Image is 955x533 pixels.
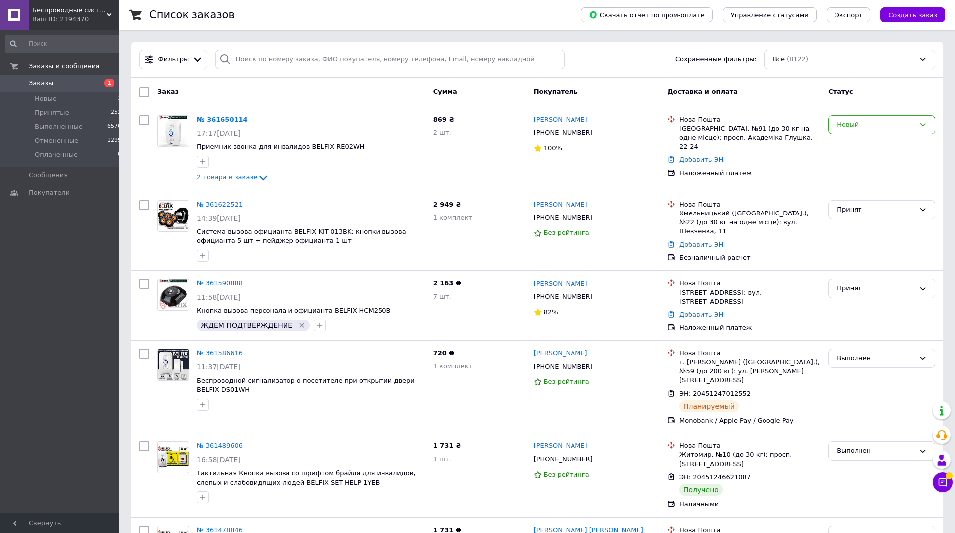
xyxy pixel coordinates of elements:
span: 1 комплект [433,362,472,370]
span: Создать заказ [888,11,937,19]
img: Фото товару [159,116,187,147]
span: ЖДЕМ ПОДТВЕРЖДЕНИЕ [201,321,292,329]
a: № 361622521 [197,201,243,208]
div: г. [PERSON_NAME] ([GEOGRAPHIC_DATA].), №59 (до 200 кг): ул. [PERSON_NAME][STREET_ADDRESS] [679,358,820,385]
div: Планируемый [679,400,739,412]
input: Поиск по номеру заказа, ФИО покупателя, номеру телефона, Email, номеру накладной [215,50,565,69]
span: 16:58[DATE] [197,456,241,464]
span: Без рейтинга [544,471,589,478]
a: № 361586616 [197,349,243,357]
span: [PHONE_NUMBER] [534,455,593,463]
div: [STREET_ADDRESS]: вул. [STREET_ADDRESS] [679,288,820,306]
a: № 361650114 [197,116,248,123]
div: [GEOGRAPHIC_DATA], №91 (до 30 кг на одне місце): просп. Академіка Глушка, 22-24 [679,124,820,152]
span: Скачать отчет по пром-оплате [589,10,705,19]
div: Нова Пошта [679,349,820,358]
span: (8122) [787,55,808,63]
span: 6570 [107,122,121,131]
button: Создать заказ [880,7,945,22]
span: [PHONE_NUMBER] [534,214,593,221]
div: Наложенный платеж [679,169,820,178]
span: 82% [544,308,558,316]
button: Экспорт [827,7,870,22]
button: Управление статусами [723,7,817,22]
span: ЭН: 20451247012552 [679,390,751,397]
span: 1 731 ₴ [433,442,461,449]
a: Фото товару [157,441,189,473]
span: Приемник звонка для инвалидов BELFIX-RE02WH [197,143,365,150]
span: 2 товара в заказе [197,174,257,181]
span: Доставка и оплата [668,88,738,95]
svg: Удалить метку [298,321,306,329]
div: Нова Пошта [679,441,820,450]
a: Создать заказ [870,11,945,18]
div: Нова Пошта [679,279,820,288]
span: 11:58[DATE] [197,293,241,301]
span: 14:39[DATE] [197,214,241,222]
div: Нова Пошта [679,115,820,124]
span: Без рейтинга [544,229,589,236]
a: Фото товару [157,349,189,381]
span: Новые [35,94,57,103]
span: Сумма [433,88,457,95]
a: Беспроводной сигнализатор о посетителе при открытии двери BELFIX-DS01WH [197,377,415,394]
div: Выполнен [837,446,915,456]
input: Поиск [5,35,122,53]
a: [PERSON_NAME] [534,279,587,289]
div: Наличными [679,500,820,509]
img: Фото товару [159,279,187,310]
span: Статус [828,88,853,95]
a: [PERSON_NAME] [534,200,587,210]
span: Покупатели [29,188,70,197]
span: Фильтры [158,55,189,64]
span: 720 ₴ [433,349,455,357]
span: 100% [544,144,562,152]
img: Фото товару [158,349,189,380]
span: Заказы [29,79,53,88]
span: 2 163 ₴ [433,279,461,287]
span: Принятые [35,108,69,117]
span: 1 [104,79,114,87]
span: Управление статусами [731,11,809,19]
span: 2 949 ₴ [433,201,461,208]
span: 1 комплект [433,214,472,221]
span: Экспорт [835,11,862,19]
div: Нова Пошта [679,200,820,209]
div: Хмельницький ([GEOGRAPHIC_DATA].), №22 (до 30 кг на одне місце): вул. Шевченка, 11 [679,209,820,236]
span: Беспроводные системы вызова официантов и персонала BELFIX [32,6,107,15]
a: Добавить ЭН [679,311,723,318]
a: Добавить ЭН [679,156,723,163]
span: 869 ₴ [433,116,455,123]
a: Система вызова официанта BELFIX KIT-013BK: кнопки вызова официанта 5 шт + пейджер официанта 1 шт [197,228,406,245]
span: 17:17[DATE] [197,129,241,137]
span: 252 [111,108,121,117]
a: 2 товара в заказе [197,173,269,181]
span: Сохраненные фильтры: [675,55,757,64]
span: 2 шт. [433,129,451,136]
span: Отмененные [35,136,78,145]
div: Принят [837,283,915,294]
a: [PERSON_NAME] [534,441,587,451]
h1: Список заказов [149,9,235,21]
a: Тактильная Кнопка вызова со шрифтом брайля для инвалидов, слепых и слабовидящих людей BELFIX SET-... [197,469,416,486]
div: Новый [837,120,915,130]
div: Наложенный платеж [679,323,820,332]
a: [PERSON_NAME] [534,349,587,358]
a: Кнопка вызова персонала и официанта BELFIX-HCM250B [197,307,390,314]
div: Выполнен [837,353,915,364]
a: № 361489606 [197,442,243,449]
span: Заказы и сообщения [29,62,99,71]
span: Сообщения [29,171,68,180]
img: Фото товару [158,446,189,469]
span: Покупатель [534,88,578,95]
span: ЭН: 20451246621087 [679,473,751,481]
div: Принят [837,205,915,215]
span: Без рейтинга [544,378,589,385]
a: Фото товару [157,200,189,232]
div: Получено [679,484,723,496]
a: № 361590888 [197,279,243,287]
button: Скачать отчет по пром-оплате [581,7,713,22]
